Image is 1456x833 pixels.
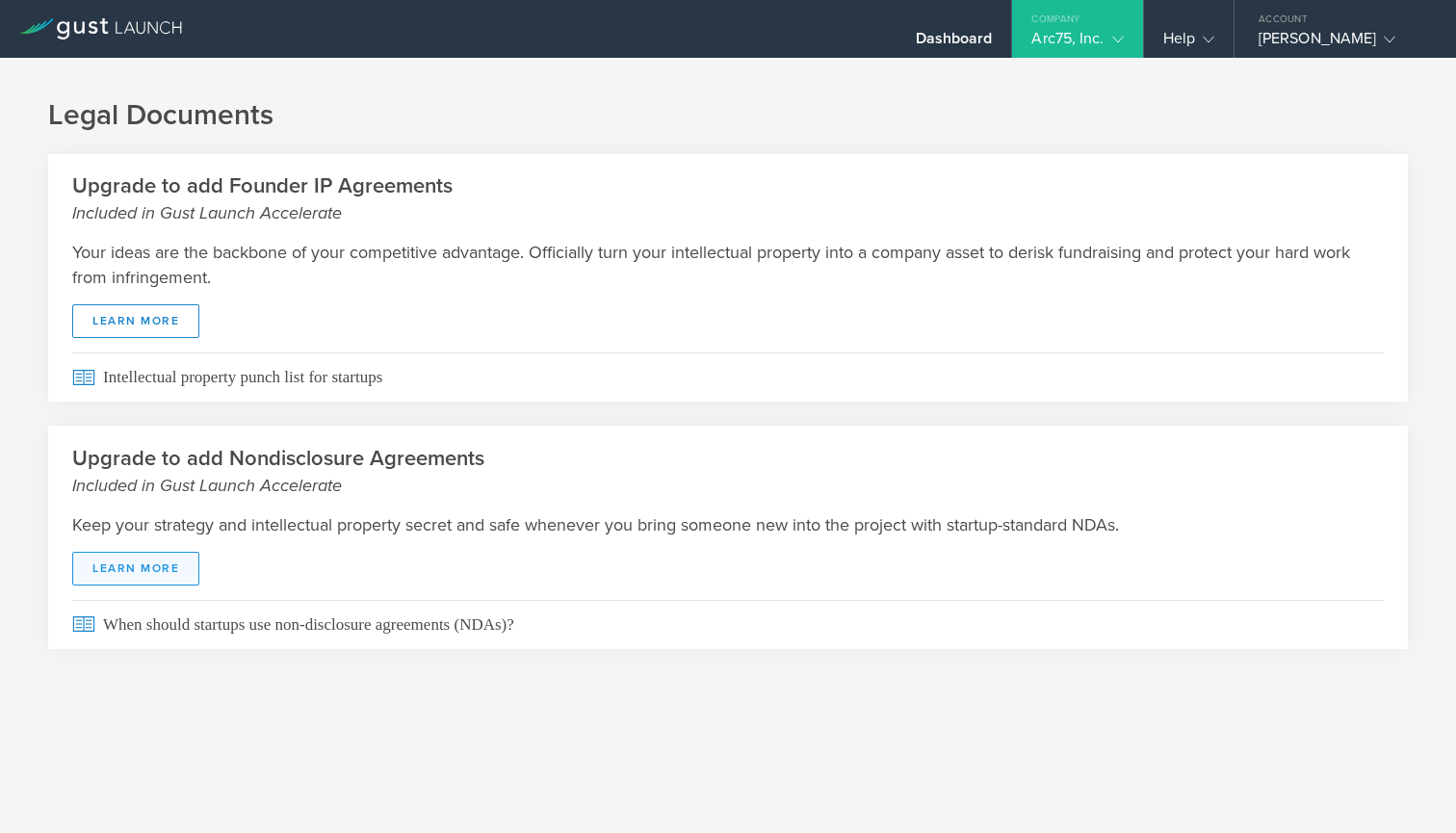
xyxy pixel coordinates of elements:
small: Included in Gust Launch Accelerate [72,473,1384,498]
a: When should startups use non-disclosure agreements (NDAs)? [48,600,1408,649]
h2: Upgrade to add Nondisclosure Agreements [72,445,1384,498]
h2: Upgrade to add Founder IP Agreements [72,172,1384,225]
p: Your ideas are the backbone of your competitive advantage. Officially turn your intellectual prop... [72,240,1384,290]
div: Help [1163,29,1214,58]
a: Learn More [72,552,199,586]
a: Intellectual property punch list for startups [48,352,1408,402]
span: Intellectual property punch list for startups [72,352,1384,402]
p: Keep your strategy and intellectual property secret and safe whenever you bring someone new into ... [72,512,1384,537]
h1: Legal Documents [48,96,1408,135]
div: [PERSON_NAME] [1259,29,1422,58]
span: When should startups use non-disclosure agreements (NDAs)? [72,600,1384,649]
a: Learn More [72,304,199,338]
div: Dashboard [916,29,993,58]
small: Included in Gust Launch Accelerate [72,200,1384,225]
iframe: Chat Widget [1360,741,1456,833]
div: Arc75, Inc. [1031,29,1123,58]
